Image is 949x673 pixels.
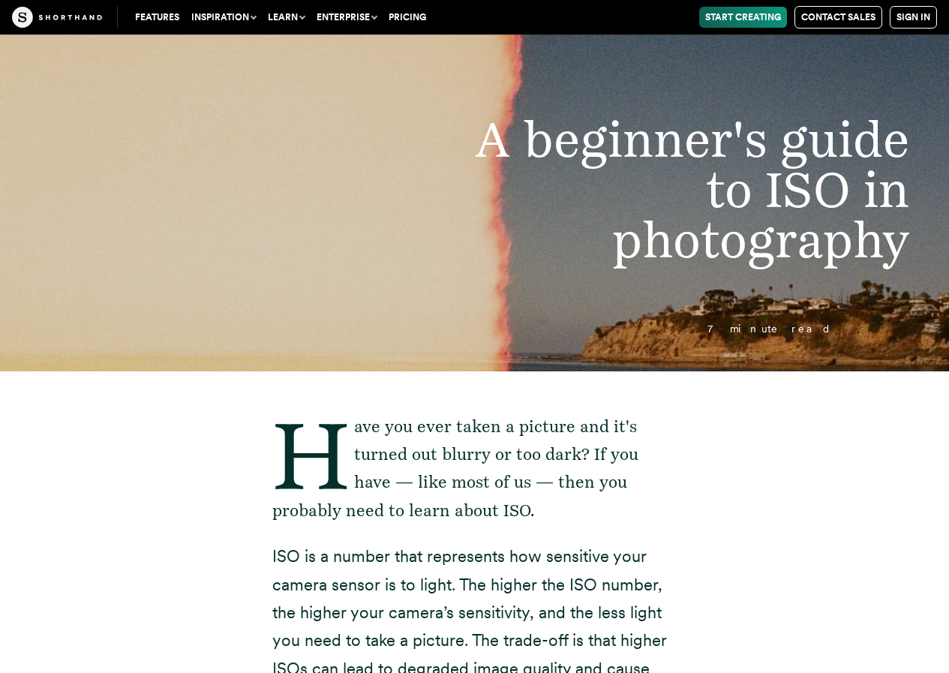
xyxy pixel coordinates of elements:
a: Sign in [890,6,937,29]
p: 7 minute read [87,323,862,335]
button: Inspiration [185,7,262,28]
img: The Craft [12,7,102,28]
h1: A beginner's guide to ISO in photography [397,114,939,265]
button: Enterprise [311,7,383,28]
button: Learn [262,7,311,28]
p: Have you ever taken a picture and it's turned out blurry or too dark? If you have — like most of ... [272,413,677,525]
a: Contact Sales [794,6,882,29]
a: Features [129,7,185,28]
a: Pricing [383,7,432,28]
a: Start Creating [699,7,787,28]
